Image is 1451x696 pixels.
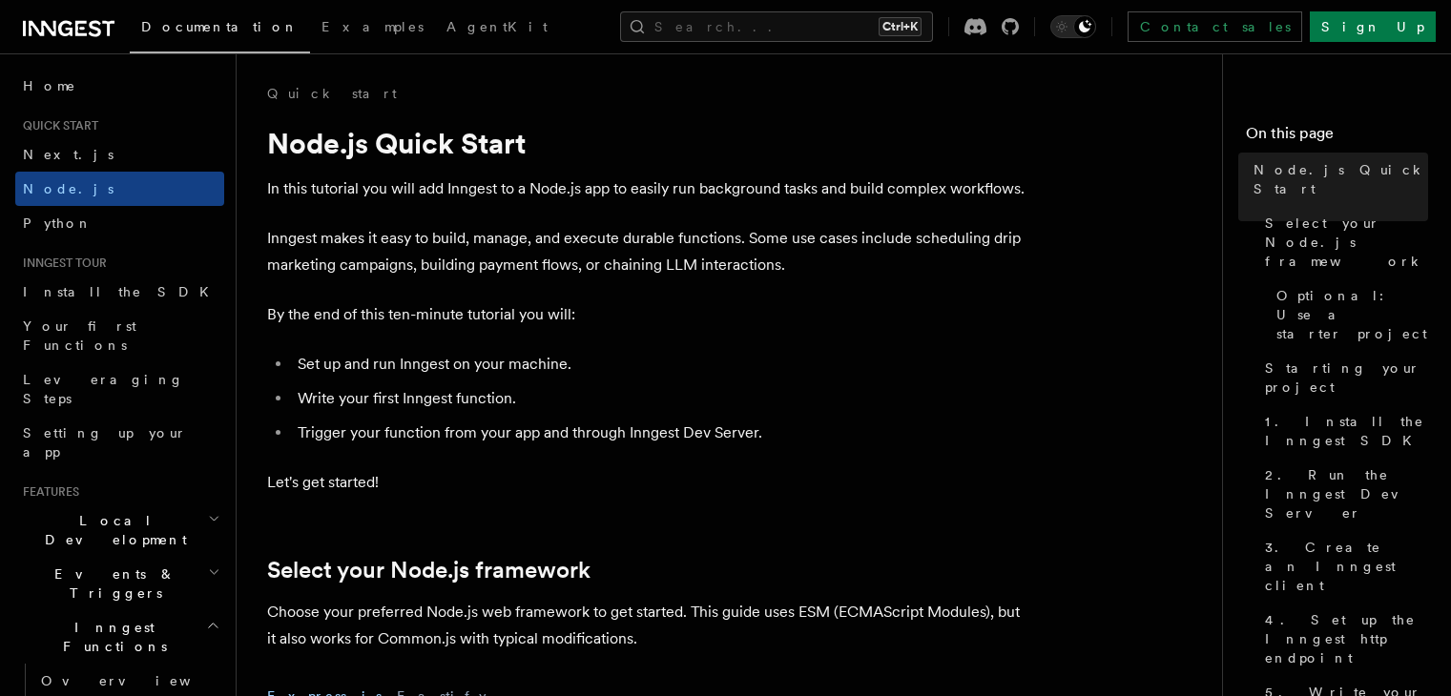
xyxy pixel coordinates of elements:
a: 1. Install the Inngest SDK [1257,404,1428,458]
a: Node.js Quick Start [1246,153,1428,206]
span: 4. Set up the Inngest http endpoint [1265,610,1428,667]
span: Select your Node.js framework [1265,214,1428,271]
button: Search...Ctrl+K [620,11,933,42]
a: Select your Node.js framework [1257,206,1428,278]
a: Examples [310,6,435,51]
span: Local Development [15,511,208,549]
a: Quick start [267,84,397,103]
a: AgentKit [435,6,559,51]
span: Examples [321,19,424,34]
p: Let's get started! [267,469,1030,496]
span: Home [23,76,76,95]
a: Node.js [15,172,224,206]
span: Inngest tour [15,256,107,271]
a: Your first Functions [15,309,224,362]
a: Starting your project [1257,351,1428,404]
p: Inngest makes it easy to build, manage, and execute durable functions. Some use cases include sch... [267,225,1030,278]
a: 4. Set up the Inngest http endpoint [1257,603,1428,675]
h1: Node.js Quick Start [267,126,1030,160]
kbd: Ctrl+K [879,17,922,36]
span: Node.js Quick Start [1254,160,1428,198]
a: Next.js [15,137,224,172]
span: AgentKit [446,19,548,34]
span: 1. Install the Inngest SDK [1265,412,1428,450]
a: Install the SDK [15,275,224,309]
span: Documentation [141,19,299,34]
button: Toggle dark mode [1050,15,1096,38]
a: Sign Up [1310,11,1436,42]
a: Contact sales [1128,11,1302,42]
span: Node.js [23,181,114,196]
a: Documentation [130,6,310,53]
span: Starting your project [1265,358,1428,397]
p: By the end of this ten-minute tutorial you will: [267,301,1030,328]
a: Setting up your app [15,416,224,469]
span: Leveraging Steps [23,372,184,406]
h4: On this page [1246,122,1428,153]
button: Local Development [15,503,224,557]
a: 3. Create an Inngest client [1257,530,1428,603]
button: Inngest Functions [15,610,224,664]
span: Setting up your app [23,425,187,460]
p: In this tutorial you will add Inngest to a Node.js app to easily run background tasks and build c... [267,175,1030,202]
span: Features [15,484,79,500]
span: Next.js [23,147,114,162]
span: 2. Run the Inngest Dev Server [1265,465,1428,522]
span: Overview [41,673,238,688]
span: Optional: Use a starter project [1276,286,1428,343]
li: Write your first Inngest function. [292,385,1030,412]
span: Your first Functions [23,318,136,353]
p: Choose your preferred Node.js web framework to get started. This guide uses ESM (ECMAScript Modul... [267,599,1030,652]
span: Inngest Functions [15,618,206,656]
span: 3. Create an Inngest client [1265,538,1428,595]
a: Home [15,69,224,103]
span: Python [23,215,93,231]
a: Leveraging Steps [15,362,224,416]
a: Optional: Use a starter project [1269,278,1428,351]
span: Quick start [15,118,98,133]
a: Python [15,206,224,240]
span: Events & Triggers [15,564,208,603]
button: Events & Triggers [15,557,224,610]
a: Select your Node.js framework [267,557,591,583]
span: Install the SDK [23,284,220,299]
li: Set up and run Inngest on your machine. [292,351,1030,378]
a: 2. Run the Inngest Dev Server [1257,458,1428,530]
li: Trigger your function from your app and through Inngest Dev Server. [292,420,1030,446]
